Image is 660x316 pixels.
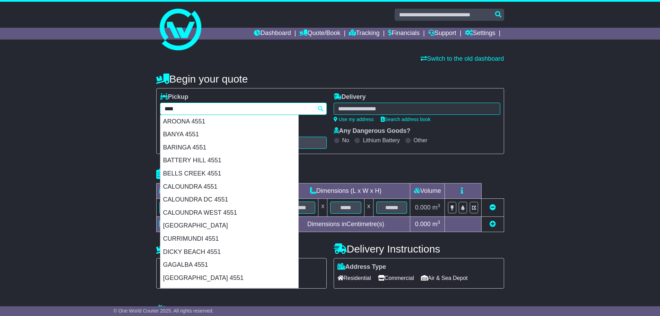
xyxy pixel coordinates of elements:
div: CURRIMUNDI 4551 [160,232,298,246]
div: BARINGA 4551 [160,141,298,154]
h4: Delivery Instructions [334,243,504,255]
div: AROONA 4551 [160,115,298,128]
span: 0.000 [415,221,431,228]
label: Other [414,137,428,144]
div: GAGALBA 4551 [160,258,298,272]
a: Switch to the old dashboard [421,55,504,62]
td: Total [156,217,214,232]
div: BANYA 4551 [160,128,298,141]
span: Air & Sea Depot [421,273,468,283]
span: m [432,221,440,228]
sup: 3 [438,220,440,225]
a: Financials [388,28,420,40]
td: Type [156,183,214,199]
a: Settings [465,28,495,40]
label: Lithium Battery [363,137,400,144]
h4: Warranty & Insurance [156,304,504,316]
h4: Package details | [156,168,243,180]
typeahead: Please provide city [160,103,327,115]
td: Dimensions (L x W x H) [281,183,410,199]
a: Support [428,28,456,40]
h4: Begin your quote [156,73,504,85]
div: BATTERY HILL 4551 [160,154,298,167]
td: x [318,199,327,217]
label: Any Dangerous Goods? [334,127,411,135]
sup: 3 [438,203,440,208]
td: Volume [410,183,445,199]
label: Delivery [334,93,366,101]
a: Use my address [334,117,374,122]
div: [GEOGRAPHIC_DATA] 4551 [160,272,298,285]
div: [GEOGRAPHIC_DATA] [160,219,298,232]
span: 0.000 [415,204,431,211]
a: Add new item [490,221,496,228]
span: © One World Courier 2025. All rights reserved. [114,308,214,314]
a: Dashboard [254,28,291,40]
div: DICKY BEACH 4551 [160,246,298,259]
h4: Pickup Instructions [156,243,327,255]
div: CALOUNDRA WEST 4551 [160,206,298,220]
div: CALOUNDRA 4551 [160,180,298,194]
div: CALOUNDRA DC 4551 [160,193,298,206]
label: Pickup [160,93,188,101]
a: Search address book [381,117,431,122]
a: Tracking [349,28,379,40]
label: No [342,137,349,144]
a: Quote/Book [299,28,340,40]
div: [GEOGRAPHIC_DATA] 4551 [160,284,298,298]
span: Residential [337,273,371,283]
div: BELLS CREEK 4551 [160,167,298,180]
td: Dimensions in Centimetre(s) [281,217,410,232]
a: Remove this item [490,204,496,211]
label: Address Type [337,263,386,271]
span: m [432,204,440,211]
span: Commercial [378,273,414,283]
td: x [364,199,373,217]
